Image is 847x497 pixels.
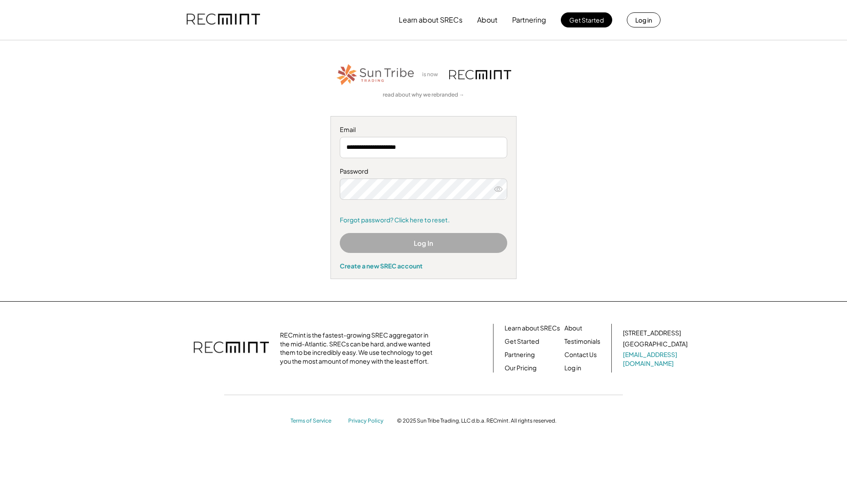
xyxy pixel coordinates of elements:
[340,233,507,253] button: Log In
[194,333,269,364] img: recmint-logotype%403x.png
[564,337,600,346] a: Testimonials
[340,216,507,225] a: Forgot password? Click here to reset.
[340,167,507,176] div: Password
[561,12,612,27] button: Get Started
[336,62,416,87] img: STT_Horizontal_Logo%2B-%2BColor.png
[340,262,507,270] div: Create a new SREC account
[564,350,597,359] a: Contact Us
[186,5,260,35] img: recmint-logotype%403x.png
[399,11,462,29] button: Learn about SRECs
[505,324,560,333] a: Learn about SRECs
[627,12,661,27] button: Log in
[397,417,556,424] div: © 2025 Sun Tribe Trading, LLC d.b.a. RECmint. All rights reserved.
[623,329,681,338] div: [STREET_ADDRESS]
[383,91,464,99] a: read about why we rebranded →
[564,364,581,373] a: Log in
[340,125,507,134] div: Email
[348,417,388,425] a: Privacy Policy
[477,11,497,29] button: About
[564,324,582,333] a: About
[420,71,445,78] div: is now
[623,350,689,368] a: [EMAIL_ADDRESS][DOMAIN_NAME]
[280,331,437,365] div: RECmint is the fastest-growing SREC aggregator in the mid-Atlantic. SRECs can be hard, and we wan...
[505,337,539,346] a: Get Started
[449,70,511,79] img: recmint-logotype%403x.png
[512,11,546,29] button: Partnering
[291,417,339,425] a: Terms of Service
[623,340,688,349] div: [GEOGRAPHIC_DATA]
[505,350,535,359] a: Partnering
[505,364,536,373] a: Our Pricing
